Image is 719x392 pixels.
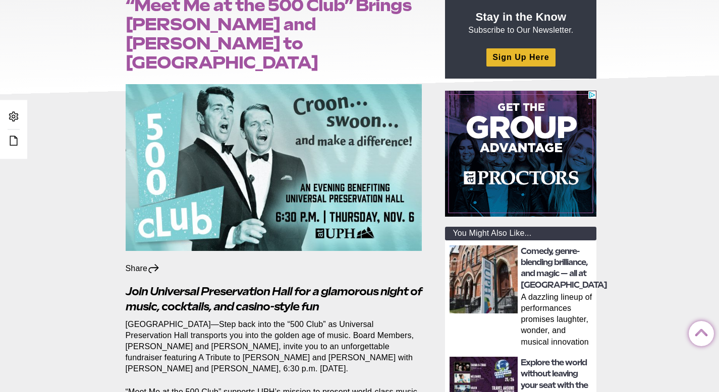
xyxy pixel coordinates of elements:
[521,292,593,349] p: A dazzling lineup of performances promises laughter, wonder, and musical innovation in [GEOGRAPHI...
[126,285,422,313] em: Join Universal Preservation Hall for a glamorous night of music, cocktails, and casino-style fun
[450,245,518,313] img: thumbnail: Comedy, genre-blending brilliance, and magic — all at Universal Preservation Hall
[476,11,567,23] strong: Stay in the Know
[445,227,596,240] div: You Might Also Like...
[486,48,555,66] a: Sign Up Here
[5,132,22,151] a: Edit this Post/Page
[457,10,584,36] p: Subscribe to Our Newsletter.
[5,108,22,126] a: Admin Area
[126,319,422,374] p: [GEOGRAPHIC_DATA]—Step back into the “500 Club” as Universal Preservation Hall transports you int...
[689,321,709,342] a: Back to Top
[445,91,596,217] iframe: Advertisement
[126,263,160,274] div: Share
[521,246,607,290] a: Comedy, genre-blending brilliance, and magic — all at [GEOGRAPHIC_DATA]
